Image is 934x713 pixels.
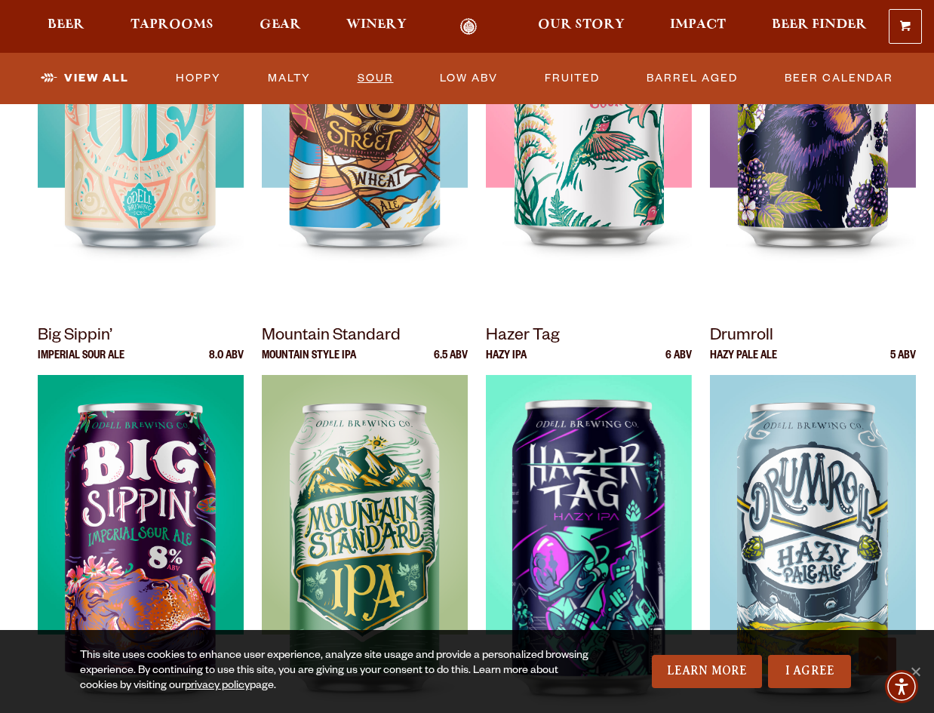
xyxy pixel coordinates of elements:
[185,681,250,693] a: privacy policy
[660,18,736,35] a: Impact
[262,324,468,351] p: Mountain Standard
[250,18,311,35] a: Gear
[352,61,400,96] a: Sour
[80,649,595,694] div: This site uses cookies to enhance user experience, analyze site usage and provide a personalized ...
[641,61,744,96] a: Barrel Aged
[38,18,94,35] a: Beer
[486,351,527,375] p: Hazy IPA
[772,19,867,31] span: Beer Finder
[890,351,916,375] p: 5 ABV
[768,655,851,688] a: I Agree
[710,351,777,375] p: Hazy Pale Ale
[38,324,244,351] p: Big Sippin’
[262,351,356,375] p: Mountain Style IPA
[710,324,916,351] p: Drumroll
[885,670,918,703] div: Accessibility Menu
[762,18,877,35] a: Beer Finder
[528,18,634,35] a: Our Story
[48,19,84,31] span: Beer
[486,324,692,351] p: Hazer Tag
[665,351,692,375] p: 6 ABV
[262,61,317,96] a: Malty
[260,19,301,31] span: Gear
[652,655,763,688] a: Learn More
[434,61,504,96] a: Low ABV
[670,19,726,31] span: Impact
[121,18,223,35] a: Taprooms
[441,18,497,35] a: Odell Home
[539,61,606,96] a: Fruited
[538,19,625,31] span: Our Story
[35,61,135,96] a: View All
[336,18,416,35] a: Winery
[779,61,899,96] a: Beer Calendar
[170,61,227,96] a: Hoppy
[209,351,244,375] p: 8.0 ABV
[346,19,407,31] span: Winery
[131,19,214,31] span: Taprooms
[434,351,468,375] p: 6.5 ABV
[38,351,124,375] p: Imperial Sour Ale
